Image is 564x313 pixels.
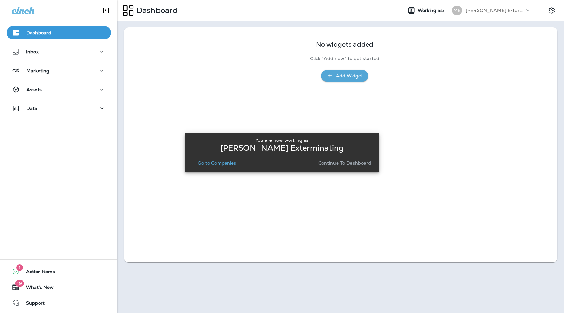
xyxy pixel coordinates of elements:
[198,160,236,166] p: Go to Companies
[316,158,374,168] button: Continue to Dashboard
[7,281,111,294] button: 19What's New
[26,87,42,92] p: Assets
[26,49,39,54] p: Inbox
[466,8,525,13] p: [PERSON_NAME] Exterminating
[452,6,462,15] div: ME
[26,30,51,35] p: Dashboard
[26,106,38,111] p: Data
[7,296,111,309] button: Support
[220,145,344,151] p: [PERSON_NAME] Exterminating
[20,285,54,292] span: What's New
[20,269,55,277] span: Action Items
[7,265,111,278] button: 1Action Items
[318,160,371,166] p: Continue to Dashboard
[7,26,111,39] button: Dashboard
[26,68,49,73] p: Marketing
[418,8,446,13] span: Working as:
[195,158,239,168] button: Go to Companies
[15,280,24,287] span: 19
[97,4,115,17] button: Collapse Sidebar
[255,138,308,143] p: You are now working as
[20,300,45,308] span: Support
[16,264,23,271] span: 1
[546,5,557,16] button: Settings
[7,64,111,77] button: Marketing
[7,45,111,58] button: Inbox
[7,83,111,96] button: Assets
[134,6,178,15] p: Dashboard
[7,102,111,115] button: Data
